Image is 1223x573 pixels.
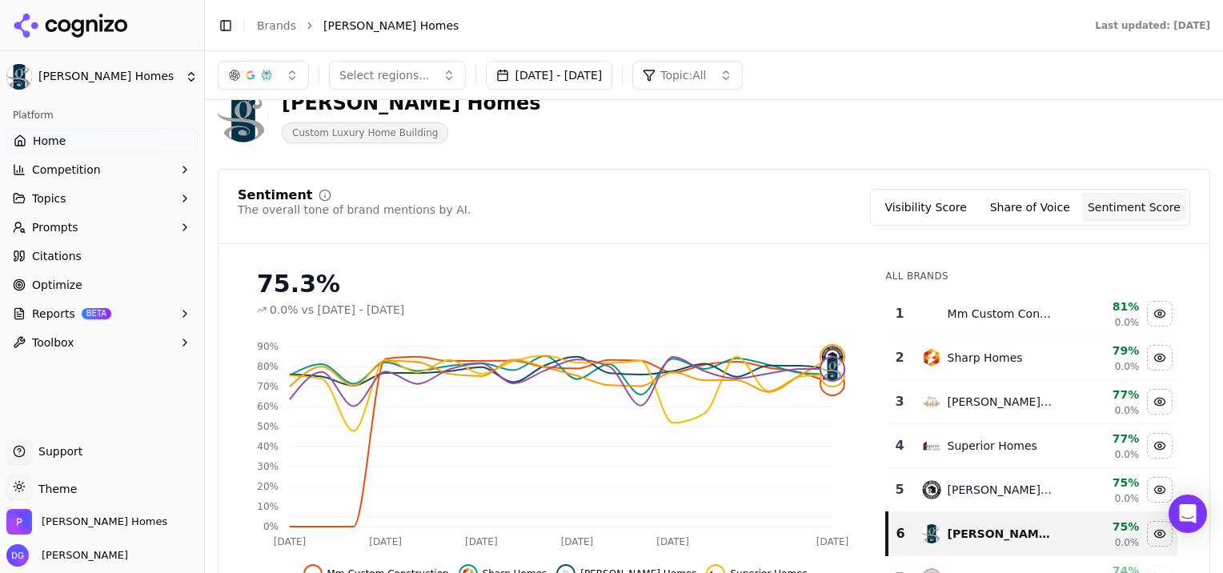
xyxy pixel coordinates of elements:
img: sharp homes [922,348,941,367]
button: Sentiment Score [1082,193,1186,222]
div: 6 [895,524,905,543]
div: 1 [893,304,905,323]
span: [PERSON_NAME] [35,548,128,563]
img: Paul Gray Homes [6,64,32,90]
span: Paul Gray Homes [42,515,167,529]
tspan: [DATE] [369,536,402,547]
tr: 6paul gray homes[PERSON_NAME] Homes75%0.0%Hide paul gray homes data [887,512,1177,556]
tspan: 10% [257,501,279,512]
span: [PERSON_NAME] Homes [38,70,178,84]
div: Superior Homes [948,438,1037,454]
tspan: [DATE] [274,536,307,547]
tspan: [DATE] [656,536,689,547]
nav: breadcrumb [257,18,1063,34]
button: Prompts [6,214,198,240]
tspan: 0% [263,521,279,532]
div: [PERSON_NAME] Homes [948,526,1053,542]
a: Optimize [6,272,198,298]
span: Support [32,443,82,459]
div: The overall tone of brand mentions by AI. [238,202,471,218]
tspan: 70% [257,381,279,392]
div: Platform [6,102,198,128]
button: Hide robl construction data [1147,477,1173,503]
span: Select regions... [339,67,430,83]
span: vs [DATE] - [DATE] [302,302,405,318]
span: Toolbox [32,335,74,351]
div: 75% [1065,475,1139,491]
div: 75% [1065,519,1139,535]
tspan: 40% [257,441,279,452]
span: Reports [32,306,75,322]
img: paul gray homes [821,358,844,380]
button: Share of Voice [978,193,1082,222]
button: Competition [6,157,198,182]
img: robl construction [821,346,844,368]
span: 0.0% [1115,536,1140,549]
img: mm custom construction [922,304,941,323]
div: 2 [893,348,905,367]
div: [PERSON_NAME] Homes [282,90,541,116]
div: Sentiment [238,189,312,202]
span: BETA [82,308,111,319]
div: 81% [1065,299,1139,315]
button: Open organization switcher [6,509,167,535]
button: Hide superior homes data [1147,433,1173,459]
span: 0.0% [270,302,299,318]
div: 79% [1065,343,1139,359]
div: Sharp Homes [948,350,1023,366]
span: 0.0% [1115,492,1140,505]
tspan: [DATE] [465,536,498,547]
tspan: 80% [257,361,279,372]
div: 77% [1065,431,1139,447]
span: Prompts [32,219,78,235]
tr: 1mm custom constructionMm Custom Construction81%0.0%Hide mm custom construction data [887,292,1177,336]
button: [DATE] - [DATE] [486,61,613,90]
div: All Brands [885,270,1177,282]
div: 75.3% [257,270,853,299]
div: [PERSON_NAME] Construction [948,482,1053,498]
button: Hide sharp homes data [1147,345,1173,371]
span: Custom Luxury Home Building [282,122,448,143]
tr: 3nies homes[PERSON_NAME] Homes77%0.0%Hide nies homes data [887,380,1177,424]
tr: 5robl construction[PERSON_NAME] Construction75%0.0%Hide robl construction data [887,468,1177,512]
div: 4 [893,436,905,455]
span: Optimize [32,277,82,293]
tspan: 50% [257,421,279,432]
span: Topics [32,190,66,206]
button: Open user button [6,544,128,567]
span: 0.0% [1115,448,1140,461]
a: Home [6,128,198,154]
button: Hide nies homes data [1147,389,1173,415]
tspan: 30% [257,461,279,472]
img: robl construction [922,480,941,499]
img: superior homes [922,436,941,455]
div: Last updated: [DATE] [1095,19,1210,32]
img: nies homes [922,392,941,411]
img: Paul Gray Homes [218,91,269,142]
span: 0.0% [1115,404,1140,417]
a: Brands [257,19,296,32]
a: Citations [6,243,198,269]
tspan: 20% [257,481,279,492]
tr: 4superior homesSuperior Homes77%0.0%Hide superior homes data [887,424,1177,468]
div: Mm Custom Construction [948,306,1053,322]
img: Denise Gray [6,544,29,567]
div: 3 [893,392,905,411]
button: Hide mm custom construction data [1147,301,1173,327]
span: Home [33,133,66,149]
span: Topic: All [660,67,706,83]
img: paul gray homes [922,524,941,543]
button: ReportsBETA [6,301,198,327]
tspan: 90% [257,341,279,352]
button: Topics [6,186,198,211]
button: Toolbox [6,330,198,355]
span: [PERSON_NAME] Homes [323,18,459,34]
span: 0.0% [1115,316,1140,329]
tspan: 60% [257,401,279,412]
tspan: [DATE] [561,536,594,547]
div: Open Intercom Messenger [1169,495,1207,533]
div: 5 [893,480,905,499]
span: Citations [32,248,82,264]
span: Competition [32,162,101,178]
span: 0.0% [1115,360,1140,373]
